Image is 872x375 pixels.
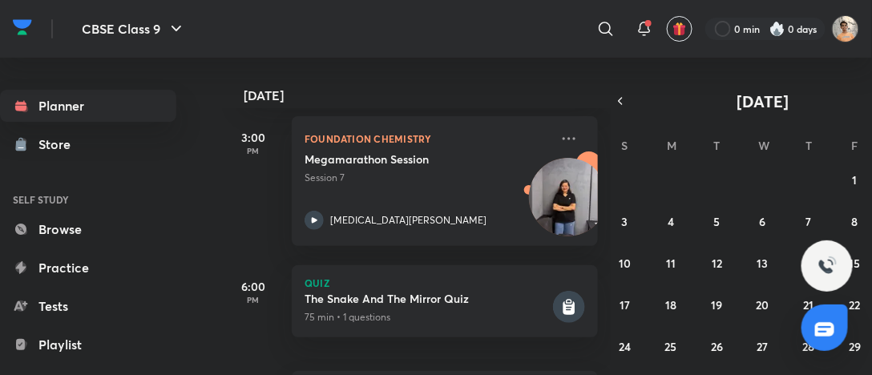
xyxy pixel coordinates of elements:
[796,333,822,359] button: August 28, 2025
[667,138,676,153] abbr: Monday
[666,256,676,271] abbr: August 11, 2025
[714,138,721,153] abbr: Tuesday
[803,339,815,354] abbr: August 28, 2025
[622,214,628,229] abbr: August 3, 2025
[842,208,868,234] button: August 8, 2025
[704,250,730,276] button: August 12, 2025
[612,250,638,276] button: August 10, 2025
[305,310,550,325] p: 75 min • 1 questions
[13,15,32,43] a: Company Logo
[672,22,687,36] img: avatar
[714,214,721,229] abbr: August 5, 2025
[658,208,684,234] button: August 4, 2025
[619,339,631,354] abbr: August 24, 2025
[221,278,285,295] h5: 6:00
[750,333,776,359] button: August 27, 2025
[805,138,812,153] abbr: Thursday
[853,172,858,187] abbr: August 1, 2025
[760,214,766,229] abbr: August 6, 2025
[750,292,776,317] button: August 20, 2025
[658,292,684,317] button: August 18, 2025
[667,16,692,42] button: avatar
[622,138,628,153] abbr: Sunday
[658,333,684,359] button: August 25, 2025
[305,291,550,307] h5: The Snake And The Mirror Quiz
[305,151,504,167] h5: Megamarathon Session
[612,292,638,317] button: August 17, 2025
[665,339,677,354] abbr: August 25, 2025
[850,297,861,312] abbr: August 22, 2025
[221,295,285,304] p: PM
[330,213,486,228] p: [MEDICAL_DATA][PERSON_NAME]
[612,333,638,359] button: August 24, 2025
[305,171,550,185] p: Session 7
[619,256,631,271] abbr: August 10, 2025
[711,339,723,354] abbr: August 26, 2025
[221,129,285,146] h5: 3:00
[305,129,550,148] p: Foundation Chemistry
[842,333,868,359] button: August 29, 2025
[806,214,812,229] abbr: August 7, 2025
[796,250,822,276] button: August 14, 2025
[668,214,674,229] abbr: August 4, 2025
[817,256,837,276] img: ttu
[842,292,868,317] button: August 22, 2025
[750,250,776,276] button: August 13, 2025
[849,339,861,354] abbr: August 29, 2025
[712,297,723,312] abbr: August 19, 2025
[852,214,858,229] abbr: August 8, 2025
[712,256,722,271] abbr: August 12, 2025
[221,146,285,155] p: PM
[244,89,614,102] h4: [DATE]
[832,15,859,42] img: Aashman Srivastava
[665,297,676,312] abbr: August 18, 2025
[796,292,822,317] button: August 21, 2025
[658,250,684,276] button: August 11, 2025
[842,250,868,276] button: August 15, 2025
[757,339,769,354] abbr: August 27, 2025
[759,138,770,153] abbr: Wednesday
[757,297,769,312] abbr: August 20, 2025
[305,278,585,288] p: Quiz
[850,256,861,271] abbr: August 15, 2025
[38,135,80,154] div: Store
[737,91,789,112] span: [DATE]
[842,167,868,192] button: August 1, 2025
[620,297,630,312] abbr: August 17, 2025
[852,138,858,153] abbr: Friday
[757,256,769,271] abbr: August 13, 2025
[750,208,776,234] button: August 6, 2025
[612,208,638,234] button: August 3, 2025
[796,208,822,234] button: August 7, 2025
[769,21,785,37] img: streak
[72,13,196,45] button: CBSE Class 9
[13,15,32,39] img: Company Logo
[704,333,730,359] button: August 26, 2025
[804,297,814,312] abbr: August 21, 2025
[704,292,730,317] button: August 19, 2025
[704,208,730,234] button: August 5, 2025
